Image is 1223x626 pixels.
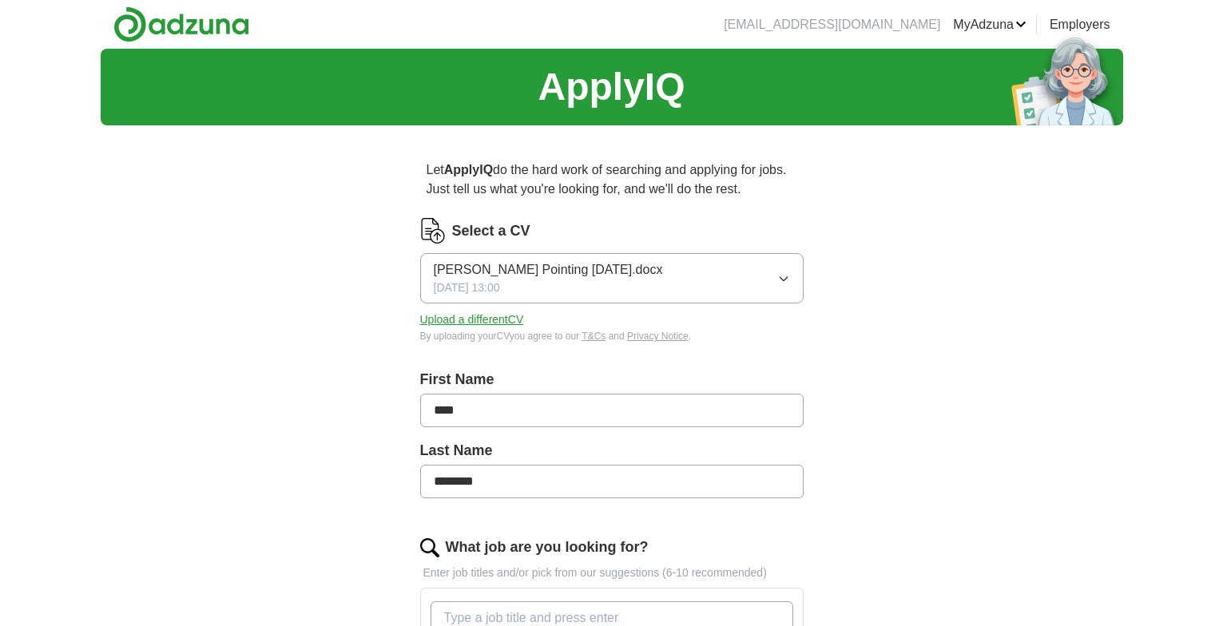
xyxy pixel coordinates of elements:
[420,565,804,581] p: Enter job titles and/or pick from our suggestions (6-10 recommended)
[582,331,606,342] a: T&Cs
[434,279,500,296] span: [DATE] 13:00
[420,538,439,557] img: search.png
[452,220,530,242] label: Select a CV
[113,6,249,42] img: Adzuna logo
[420,329,804,343] div: By uploading your CV you agree to our and .
[420,253,804,303] button: [PERSON_NAME] Pointing [DATE].docx[DATE] 13:00
[420,154,804,205] p: Let do the hard work of searching and applying for jobs. Just tell us what you're looking for, an...
[724,15,940,34] li: [EMAIL_ADDRESS][DOMAIN_NAME]
[420,311,524,328] button: Upload a differentCV
[953,15,1026,34] a: MyAdzuna
[420,218,446,244] img: CV Icon
[420,369,804,390] label: First Name
[444,163,493,176] strong: ApplyIQ
[434,260,663,279] span: [PERSON_NAME] Pointing [DATE].docx
[538,58,685,116] h1: ApplyIQ
[1050,15,1110,34] a: Employers
[627,331,689,342] a: Privacy Notice
[420,440,804,462] label: Last Name
[446,537,649,558] label: What job are you looking for?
